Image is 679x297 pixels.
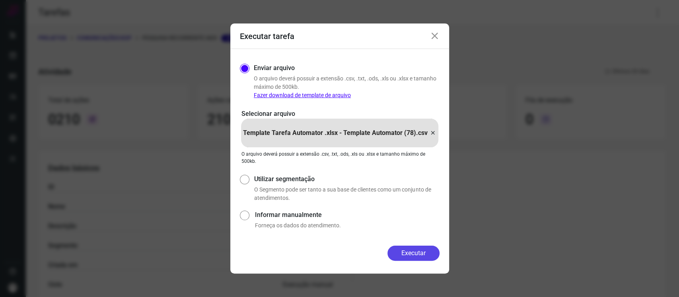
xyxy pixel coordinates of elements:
label: Utilizar segmentação [254,174,439,184]
p: O arquivo deverá possuir a extensão .csv, .txt, .ods, .xls ou .xlsx e tamanho máximo de 500kb. [254,74,440,100]
h3: Executar tarefa [240,31,294,41]
label: Enviar arquivo [254,63,295,73]
p: Forneça os dados do atendimento. [255,221,439,230]
p: Template Tarefa Automator .xlsx - Template Automator (78).csv [243,128,428,138]
a: Fazer download de template de arquivo [254,92,351,98]
p: Selecionar arquivo [241,109,438,119]
button: Executar [387,246,440,261]
p: O Segmento pode ser tanto a sua base de clientes como um conjunto de atendimentos. [254,186,439,202]
label: Informar manualmente [255,210,439,220]
p: O arquivo deverá possuir a extensão .csv, .txt, .ods, .xls ou .xlsx e tamanho máximo de 500kb. [241,150,438,165]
